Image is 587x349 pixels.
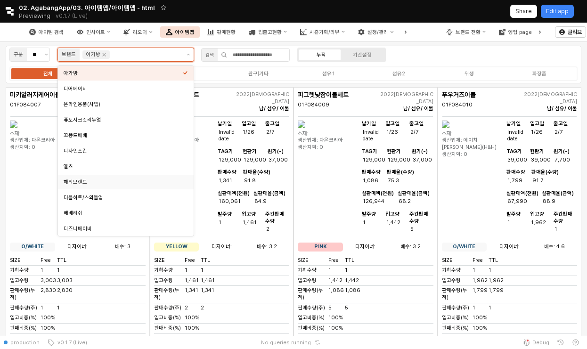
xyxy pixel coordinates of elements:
div: 브랜드 전환 [456,29,481,35]
div: 아이템 검색 [24,26,69,38]
button: Add app to favorites [159,3,168,12]
div: 시즌기획/리뷰 [294,26,351,38]
div: 해외브랜드 [64,179,183,186]
div: 디자인스킨 [64,147,183,154]
div: 베베리쉬 [64,210,183,217]
p: v0.1.7 (Live) [56,12,88,20]
div: 구분 [14,50,23,59]
div: 리오더 [118,26,158,38]
button: 제안 사항 표시 [183,48,194,61]
div: 시즌기획/리뷰 [310,29,340,35]
div: 섬유2 [392,71,405,77]
button: Reset app state [313,340,322,345]
label: 화장품 [504,70,574,78]
div: 입출고현황 [243,26,293,38]
div: 인사이트 [71,26,116,38]
div: 입출고현황 [258,29,282,35]
button: 제안 사항 표시 [41,48,52,61]
button: Share app [510,5,537,18]
label: 기간설정 [342,51,383,59]
div: 디즈니베이비 [64,225,183,232]
div: 위생 [465,71,474,77]
div: 전체 [43,71,53,77]
div: 브랜드 전환 [440,26,491,38]
div: 꼬똥드베베 [64,132,183,139]
div: 완구|기타 [248,71,269,77]
div: 디어베이비 [64,85,183,92]
label: 섬유2 [364,70,434,78]
div: 영업 page [508,29,532,35]
div: 화장품 [532,71,546,77]
label: 전체 [13,70,83,78]
div: 아가방 [86,50,100,59]
span: production [10,339,40,346]
span: v0.1.7 (Live) [55,339,87,346]
div: Previewing v0.1.7 (Live) [19,9,93,23]
button: Releases and History [50,9,93,23]
div: Select an option [58,65,194,236]
div: 설정/관리 [367,29,388,35]
div: 아이템맵 [160,26,200,38]
div: 아가방 [64,70,183,77]
div: 더블하트/스와들업 [64,194,183,201]
div: 기간설정 [353,52,372,58]
p: 클리브 [568,28,582,36]
label: 누적 [301,51,342,59]
div: 영업 page [493,26,538,38]
span: Previewing [19,11,50,21]
div: 아이템맵 [175,29,194,35]
label: 섬유1 [293,70,364,78]
button: History [553,336,568,349]
label: 완구|기타 [223,70,293,78]
div: 아이템 검색 [39,29,64,35]
span: No queries running [261,339,311,346]
div: 인사이트 [86,29,105,35]
div: 검색 [205,51,214,59]
div: 온라인용품(사입) [64,101,183,108]
span: 02. AgabangApp/03. 아이템맵/아이템맵 - html [19,3,155,12]
div: 섬유1 [322,71,335,77]
div: 엘츠 [64,163,183,170]
button: Help [568,336,583,349]
div: 설정/관리 [352,26,399,38]
div: 퓨토시크릿리뉴얼 [64,116,183,123]
p: Share [515,8,532,15]
div: 브랜드 [62,50,76,59]
label: 위생 [434,70,504,78]
div: Remove 아가방 [102,53,106,57]
div: 판매현황 [217,29,236,35]
div: 누적 [317,52,326,58]
span: Debug [532,339,549,346]
div: 리오더 [133,29,147,35]
p: Edit app [546,8,569,15]
div: 판매현황 [202,26,241,38]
